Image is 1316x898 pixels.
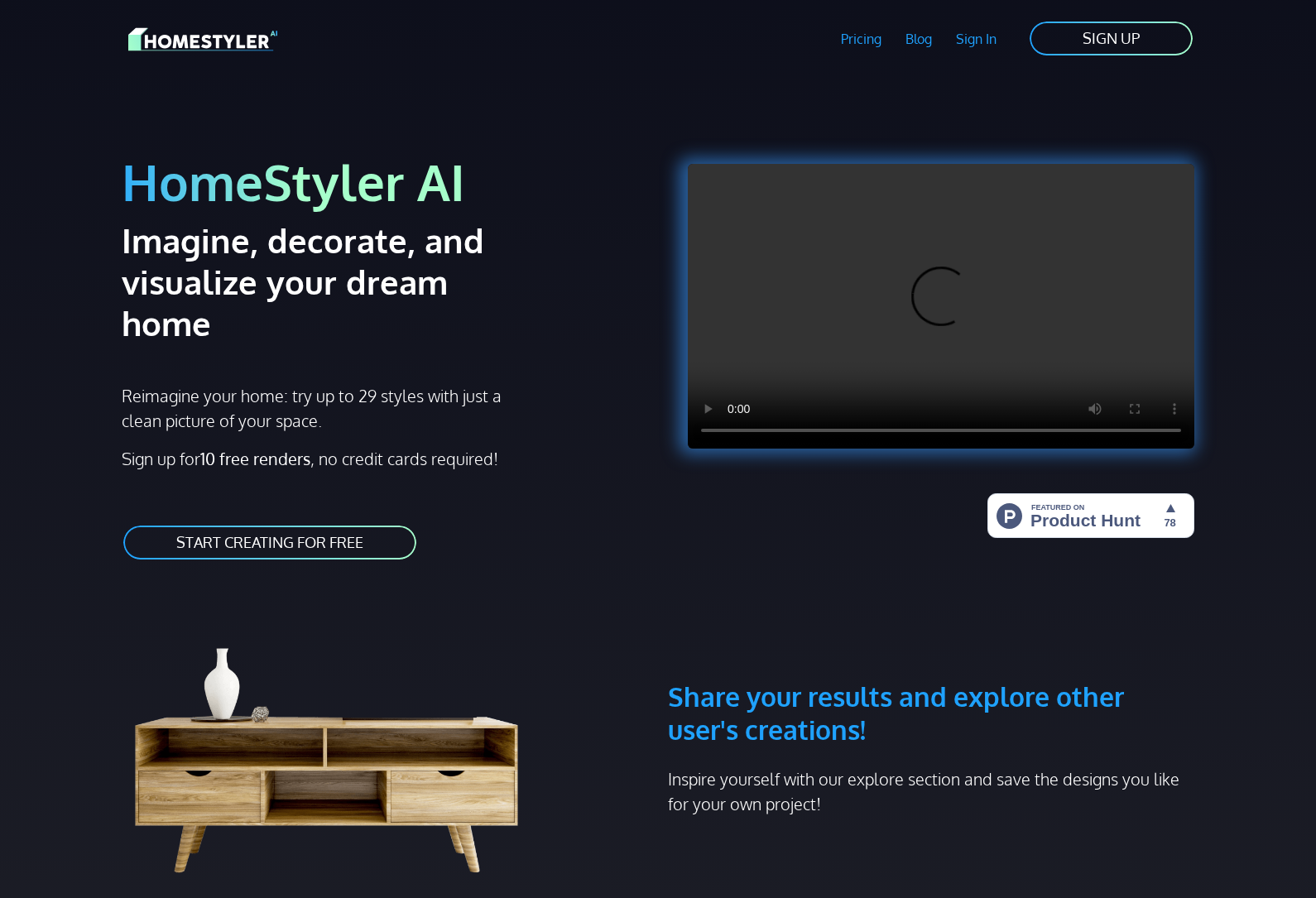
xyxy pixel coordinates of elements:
a: START CREATING FOR FREE [122,524,418,561]
a: Pricing [829,20,894,58]
a: SIGN UP [1028,20,1194,57]
p: Sign up for , no credit cards required! [122,446,648,471]
h3: Share your results and explore other user's creations! [668,601,1194,747]
a: Blog [893,20,944,58]
p: Inspire yourself with our explore section and save the designs you like for your own project! [668,766,1194,816]
p: Reimagine your home: try up to 29 styles with just a clean picture of your space. [122,383,516,433]
h2: Imagine, decorate, and visualize your dream home [122,219,543,343]
strong: 10 free renders [200,448,310,469]
img: living room cabinet [122,601,557,882]
h1: HomeStyler AI [122,151,648,213]
img: HomeStyler AI - Interior Design Made Easy: One Click to Your Dream Home | Product Hunt [987,493,1194,538]
a: Sign In [944,20,1008,58]
img: HomeStyler AI logo [128,25,277,54]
